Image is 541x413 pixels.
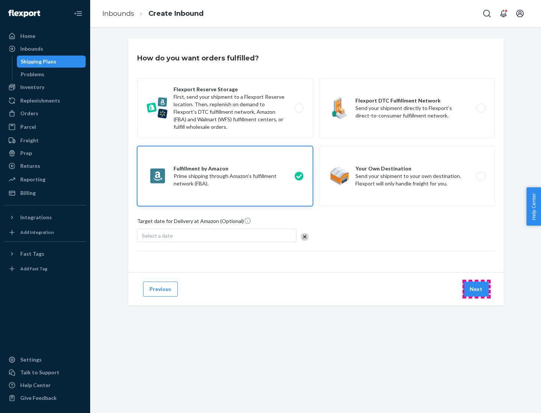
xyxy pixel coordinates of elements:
[137,217,251,228] span: Target date for Delivery at Amazon (Optional)
[96,3,210,25] ol: breadcrumbs
[5,366,86,378] a: Talk to Support
[5,187,86,199] a: Billing
[20,176,45,183] div: Reporting
[5,379,86,391] a: Help Center
[20,32,35,40] div: Home
[71,6,86,21] button: Close Navigation
[20,162,40,170] div: Returns
[5,248,86,260] button: Fast Tags
[102,9,134,18] a: Inbounds
[20,189,36,197] div: Billing
[479,6,494,21] button: Open Search Box
[20,137,39,144] div: Freight
[20,369,59,376] div: Talk to Support
[21,58,56,65] div: Shipping Plans
[496,6,511,21] button: Open notifications
[463,282,489,297] button: Next
[5,160,86,172] a: Returns
[526,187,541,226] button: Help Center
[5,107,86,119] a: Orders
[5,81,86,93] a: Inventory
[512,6,527,21] button: Open account menu
[5,30,86,42] a: Home
[5,134,86,146] a: Freight
[5,226,86,238] a: Add Integration
[20,394,57,402] div: Give Feedback
[5,392,86,404] button: Give Feedback
[5,211,86,223] button: Integrations
[20,265,47,272] div: Add Fast Tag
[5,43,86,55] a: Inbounds
[5,121,86,133] a: Parcel
[17,56,86,68] a: Shipping Plans
[137,53,259,63] h3: How do you want orders fulfilled?
[148,9,204,18] a: Create Inbound
[5,354,86,366] a: Settings
[20,381,51,389] div: Help Center
[20,123,36,131] div: Parcel
[20,149,32,157] div: Prep
[20,214,52,221] div: Integrations
[142,232,173,239] span: Select a date
[20,229,54,235] div: Add Integration
[5,173,86,185] a: Reporting
[5,95,86,107] a: Replenishments
[8,10,40,17] img: Flexport logo
[5,147,86,159] a: Prep
[5,263,86,275] a: Add Fast Tag
[143,282,178,297] button: Previous
[20,110,38,117] div: Orders
[21,71,44,78] div: Problems
[20,97,60,104] div: Replenishments
[20,250,44,258] div: Fast Tags
[17,68,86,80] a: Problems
[20,356,42,363] div: Settings
[20,45,43,53] div: Inbounds
[20,83,44,91] div: Inventory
